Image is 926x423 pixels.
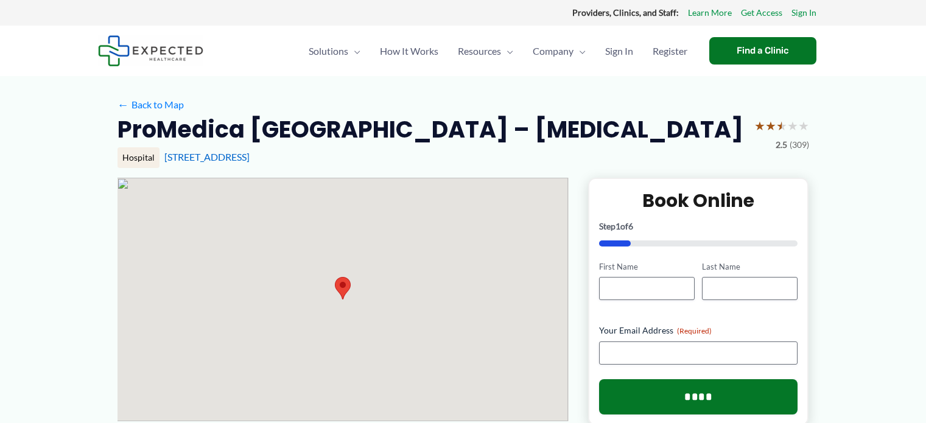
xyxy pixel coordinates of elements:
span: Menu Toggle [348,30,360,72]
a: ResourcesMenu Toggle [448,30,523,72]
span: ← [118,99,129,110]
span: How It Works [380,30,438,72]
p: Step of [599,222,798,231]
span: ★ [765,114,776,137]
h2: ProMedica [GEOGRAPHIC_DATA] – [MEDICAL_DATA] [118,114,743,144]
label: First Name [599,261,695,273]
span: (Required) [677,326,712,335]
span: Sign In [605,30,633,72]
nav: Primary Site Navigation [299,30,697,72]
strong: Providers, Clinics, and Staff: [572,7,679,18]
a: Sign In [595,30,643,72]
a: Get Access [741,5,782,21]
span: (309) [790,137,809,153]
a: [STREET_ADDRESS] [164,151,250,163]
a: SolutionsMenu Toggle [299,30,370,72]
span: ★ [787,114,798,137]
span: Menu Toggle [573,30,586,72]
label: Last Name [702,261,798,273]
span: Solutions [309,30,348,72]
a: CompanyMenu Toggle [523,30,595,72]
span: ★ [776,114,787,137]
a: How It Works [370,30,448,72]
a: Learn More [688,5,732,21]
span: ★ [798,114,809,137]
label: Your Email Address [599,324,798,337]
span: 1 [616,221,620,231]
span: Menu Toggle [501,30,513,72]
span: 2.5 [776,137,787,153]
h2: Book Online [599,189,798,212]
a: ←Back to Map [118,96,184,114]
a: Register [643,30,697,72]
span: ★ [754,114,765,137]
div: Hospital [118,147,160,168]
a: Sign In [791,5,816,21]
span: Register [653,30,687,72]
a: Find a Clinic [709,37,816,65]
span: 6 [628,221,633,231]
img: Expected Healthcare Logo - side, dark font, small [98,35,203,66]
span: Company [533,30,573,72]
span: Resources [458,30,501,72]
